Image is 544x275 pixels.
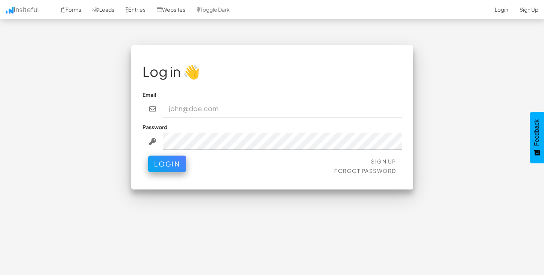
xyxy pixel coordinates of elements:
[371,158,396,165] a: Sign Up
[334,167,396,174] a: Forgot Password
[530,112,544,163] button: Feedback - Show survey
[148,156,186,172] button: Login
[142,64,402,79] h1: Log in 👋
[6,7,14,14] img: icon.png
[163,100,402,118] input: john@doe.com
[142,123,167,131] label: Password
[142,91,156,98] label: Email
[533,119,540,146] span: Feedback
